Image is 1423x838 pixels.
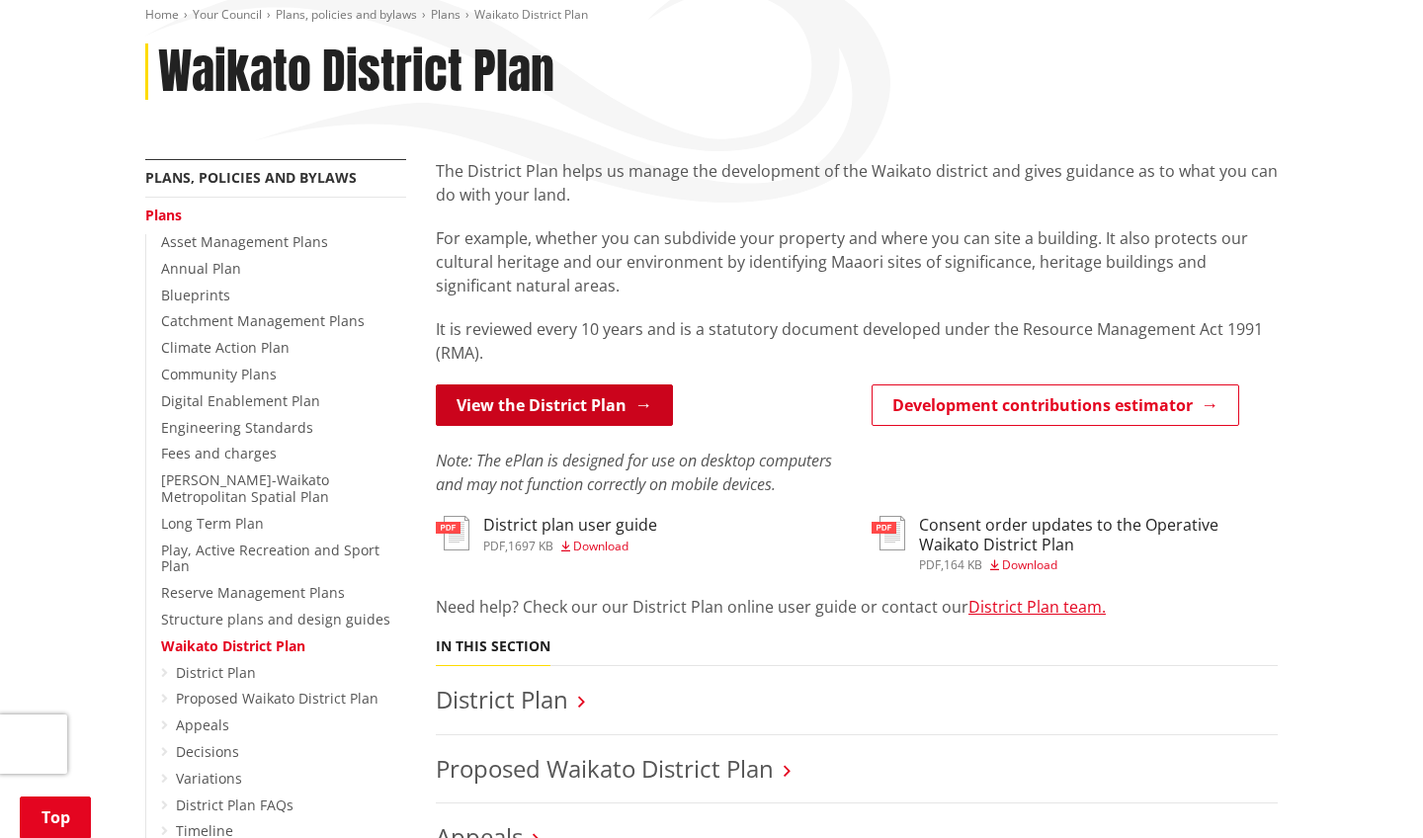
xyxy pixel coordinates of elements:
a: Decisions [176,742,239,761]
em: Note: The ePlan is designed for use on desktop computers and may not function correctly on mobile... [436,450,832,495]
a: Long Term Plan [161,514,264,533]
a: Top [20,796,91,838]
a: Play, Active Recreation and Sport Plan [161,541,379,576]
a: [PERSON_NAME]-Waikato Metropolitan Spatial Plan [161,470,329,506]
div: , [483,541,657,552]
a: District Plan team. [968,596,1106,618]
a: View the District Plan [436,384,673,426]
a: Proposed Waikato District Plan [176,689,378,708]
h3: District plan user guide [483,516,657,535]
span: Download [1002,556,1057,573]
a: Development contributions estimator [872,384,1239,426]
a: Blueprints [161,286,230,304]
a: District Plan [176,663,256,682]
a: Fees and charges [161,444,277,462]
a: District Plan [436,683,568,715]
div: , [919,559,1278,571]
a: Plans [431,6,460,23]
p: It is reviewed every 10 years and is a statutory document developed under the Resource Management... [436,317,1278,365]
a: Variations [176,769,242,788]
a: Reserve Management Plans [161,583,345,602]
span: pdf [483,538,505,554]
a: Asset Management Plans [161,232,328,251]
h3: Consent order updates to the Operative Waikato District Plan [919,516,1278,553]
a: Community Plans [161,365,277,383]
p: Need help? Check our our District Plan online user guide or contact our [436,595,1278,619]
a: District plan user guide pdf,1697 KB Download [436,516,657,551]
span: Download [573,538,628,554]
p: The District Plan helps us manage the development of the Waikato district and gives guidance as t... [436,159,1278,207]
h1: Waikato District Plan [158,43,554,101]
span: pdf [919,556,941,573]
nav: breadcrumb [145,7,1278,24]
a: Engineering Standards [161,418,313,437]
a: District Plan FAQs [176,796,293,814]
a: Structure plans and design guides [161,610,390,628]
span: 164 KB [944,556,982,573]
a: Plans, policies and bylaws [276,6,417,23]
h5: In this section [436,638,550,655]
a: Home [145,6,179,23]
img: document-pdf.svg [872,516,905,550]
a: Proposed Waikato District Plan [436,752,774,785]
a: Plans [145,206,182,224]
a: Plans, policies and bylaws [145,168,357,187]
a: Climate Action Plan [161,338,290,357]
a: Your Council [193,6,262,23]
p: For example, whether you can subdivide your property and where you can site a building. It also p... [436,226,1278,297]
iframe: Messenger Launcher [1332,755,1403,826]
a: Appeals [176,715,229,734]
a: Catchment Management Plans [161,311,365,330]
a: Consent order updates to the Operative Waikato District Plan pdf,164 KB Download [872,516,1278,570]
a: Annual Plan [161,259,241,278]
a: Digital Enablement Plan [161,391,320,410]
span: 1697 KB [508,538,553,554]
img: document-pdf.svg [436,516,469,550]
span: Waikato District Plan [474,6,588,23]
a: Waikato District Plan [161,636,305,655]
